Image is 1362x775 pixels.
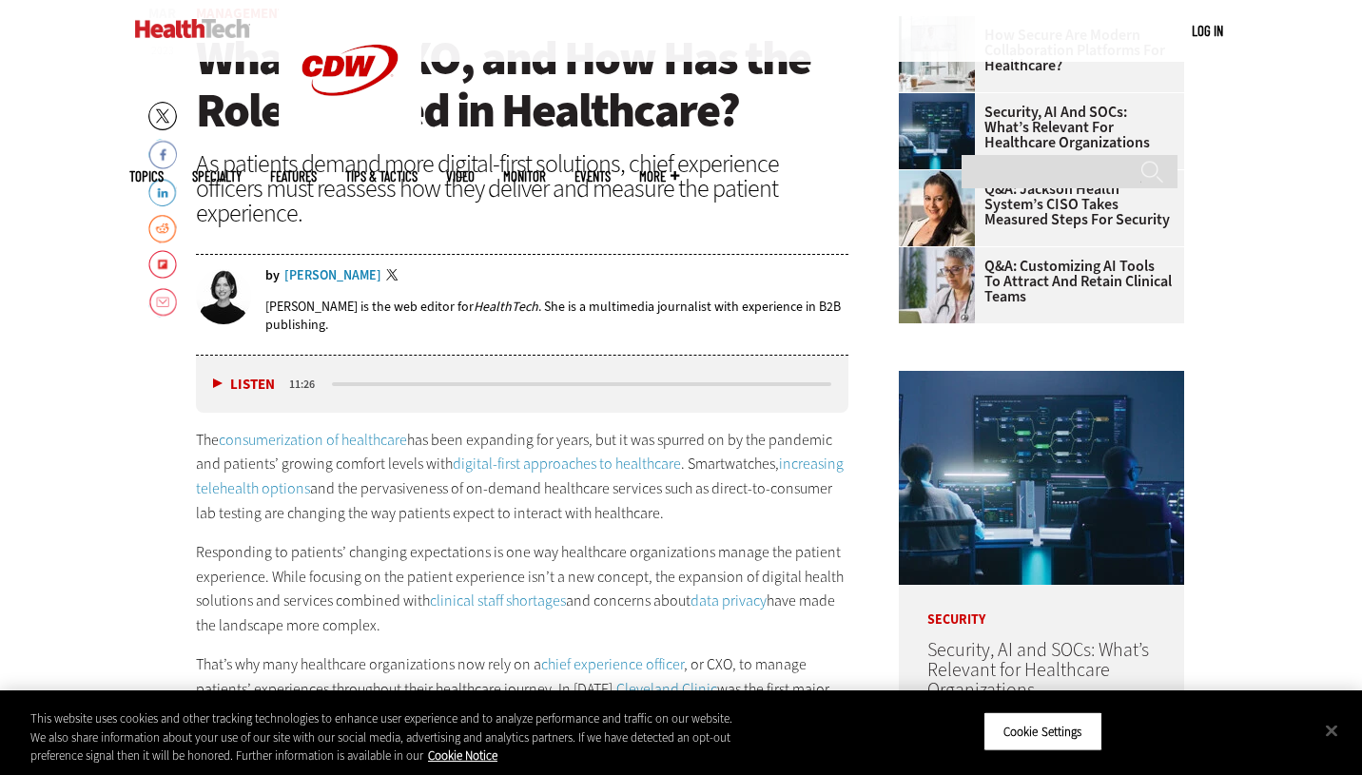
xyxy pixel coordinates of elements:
p: Security [899,585,1184,627]
a: Twitter [386,269,403,284]
button: Cookie Settings [983,711,1102,751]
img: doctor on laptop [899,247,975,323]
img: Connie Barrera [899,170,975,246]
img: Home [135,19,250,38]
a: Events [574,169,611,184]
div: As patients demand more digital-first solutions, chief experience officers must reassess how they... [196,151,848,225]
button: Close [1311,709,1352,751]
div: media player [196,356,848,413]
a: Tips & Tactics [345,169,418,184]
a: doctor on laptop [899,247,984,262]
a: Connie Barrera [899,170,984,185]
p: That’s why many healthcare organizations now rely on a , or CXO, to manage patients’ experiences ... [196,652,848,749]
a: MonITor [503,169,546,184]
a: clinical staff shortages [430,591,566,610]
a: digital-first approaches to healthcare [453,454,681,474]
a: Q&A: Jackson Health System’s CISO Takes Measured Steps for Security [899,182,1173,227]
span: Topics [129,169,164,184]
div: User menu [1192,21,1223,41]
a: [PERSON_NAME] [284,269,381,282]
a: More information about your privacy [428,747,497,764]
span: More [639,169,679,184]
span: Specialty [192,169,242,184]
a: chief experience officer [541,654,684,674]
a: consumerization of healthcare [219,430,407,450]
em: HealthTech [474,298,538,316]
div: This website uses cookies and other tracking technologies to enhance user experience and to analy... [30,709,749,765]
a: increasing telehealth options [196,454,844,498]
a: Log in [1192,22,1223,39]
a: Features [270,169,317,184]
p: Responding to patients’ changing expectations is one way healthcare organizations manage the pati... [196,540,848,637]
p: [PERSON_NAME] is the web editor for . She is a multimedia journalist with experience in B2B publi... [265,298,848,334]
a: Video [446,169,475,184]
img: Jordan Scott [196,269,251,324]
a: Cleveland Clinic [616,679,717,699]
a: Security, AI and SOCs: What’s Relevant for Healthcare Organizations [927,637,1149,703]
a: Q&A: Customizing AI Tools To Attract and Retain Clinical Teams [899,259,1173,304]
button: Listen [213,378,275,392]
p: The has been expanding for years, but it was spurred on by the pandemic and patients’ growing com... [196,428,848,525]
a: CDW [279,126,421,145]
div: duration [286,376,329,393]
span: by [265,269,280,282]
a: data privacy [691,591,767,610]
img: security team in high-tech computer room [899,371,1184,585]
